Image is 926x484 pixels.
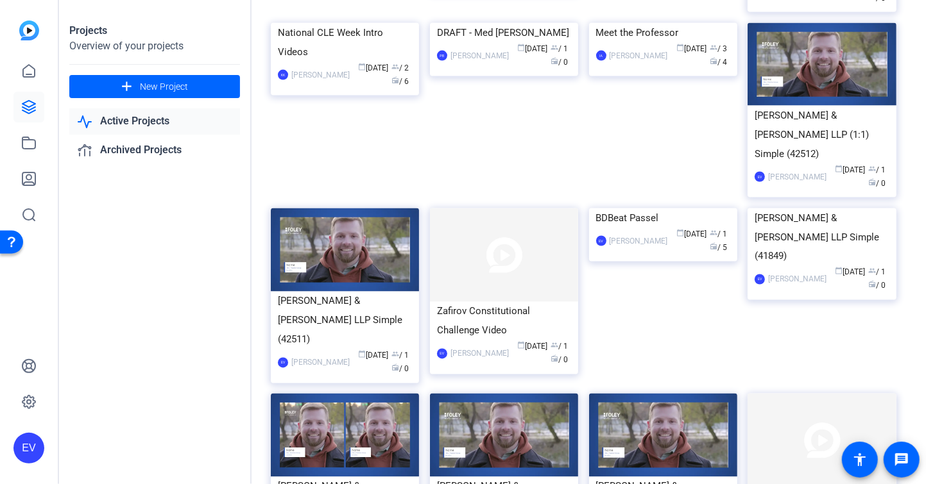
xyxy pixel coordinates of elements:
[358,63,366,71] span: calendar_today
[450,49,509,62] div: [PERSON_NAME]
[391,76,399,84] span: radio
[596,236,606,246] div: EV
[710,44,717,51] span: group
[610,49,668,62] div: [PERSON_NAME]
[596,51,606,61] div: IA
[278,23,412,62] div: National CLE Week Intro Videos
[676,44,707,53] span: [DATE]
[676,229,707,238] span: [DATE]
[69,23,240,38] div: Projects
[755,172,765,182] div: EV
[710,57,717,65] span: radio
[437,51,447,61] div: PB
[69,75,240,98] button: New Project
[768,171,827,183] div: [PERSON_NAME]
[551,355,558,363] span: radio
[710,229,717,237] span: group
[869,268,886,277] span: / 1
[755,274,765,285] div: EV
[437,302,571,340] div: Zafirov Constitutional Challenge Video
[710,58,727,67] span: / 4
[551,57,558,65] span: radio
[391,365,409,374] span: / 0
[437,349,447,359] div: EV
[894,452,909,467] mat-icon: message
[755,106,889,163] div: [PERSON_NAME] & [PERSON_NAME] LLP (1:1) Simple (42512)
[869,165,886,174] span: / 1
[852,452,868,467] mat-icon: accessibility
[836,165,843,172] span: calendar_today
[869,281,886,290] span: / 0
[69,137,240,163] a: Archived Projects
[836,268,866,277] span: [DATE]
[19,21,39,40] img: blue-gradient.svg
[140,80,188,94] span: New Project
[676,44,684,51] span: calendar_today
[710,242,717,250] span: radio
[551,356,568,365] span: / 0
[358,351,388,360] span: [DATE]
[836,165,866,174] span: [DATE]
[610,235,668,247] div: [PERSON_NAME]
[517,342,525,349] span: calendar_today
[869,178,877,186] span: radio
[551,44,558,51] span: group
[836,267,843,275] span: calendar_today
[391,351,399,358] span: group
[517,342,547,351] span: [DATE]
[69,108,240,135] a: Active Projects
[278,358,288,368] div: EV
[676,229,684,237] span: calendar_today
[596,208,730,228] div: BDBeat Passel
[755,208,889,266] div: [PERSON_NAME] & [PERSON_NAME] LLP Simple (41849)
[551,58,568,67] span: / 0
[358,63,388,72] span: [DATE]
[391,63,409,72] span: / 2
[710,243,727,252] span: / 5
[551,342,558,349] span: group
[596,23,730,42] div: Meet the Professor
[437,23,571,42] div: DRAFT - Med [PERSON_NAME]
[710,229,727,238] span: / 1
[391,364,399,372] span: radio
[869,165,877,172] span: group
[517,44,525,51] span: calendar_today
[869,281,877,288] span: radio
[391,63,399,71] span: group
[278,292,412,349] div: [PERSON_NAME] & [PERSON_NAME] LLP Simple (42511)
[278,70,288,80] div: KK
[13,433,44,463] div: EV
[450,347,509,360] div: [PERSON_NAME]
[551,44,568,53] span: / 1
[391,351,409,360] span: / 1
[291,69,350,81] div: [PERSON_NAME]
[551,342,568,351] span: / 1
[869,267,877,275] span: group
[69,38,240,54] div: Overview of your projects
[768,273,827,286] div: [PERSON_NAME]
[291,356,350,369] div: [PERSON_NAME]
[517,44,547,53] span: [DATE]
[869,179,886,188] span: / 0
[391,77,409,86] span: / 6
[710,44,727,53] span: / 3
[358,351,366,358] span: calendar_today
[119,79,135,95] mat-icon: add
